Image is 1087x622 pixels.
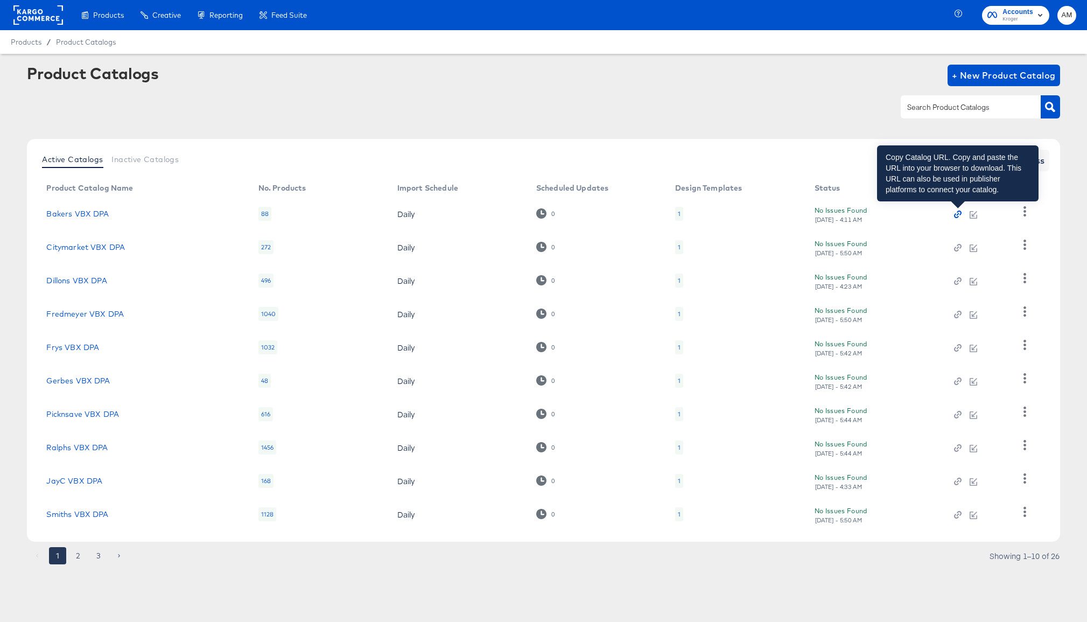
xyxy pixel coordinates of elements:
[536,184,609,192] div: Scheduled Updates
[389,364,528,397] td: Daily
[258,207,271,221] div: 88
[46,310,124,318] a: Fredmeyer VBX DPA
[209,11,243,19] span: Reporting
[678,209,681,218] div: 1
[675,274,683,288] div: 1
[675,340,683,354] div: 1
[675,374,683,388] div: 1
[27,547,129,564] nav: pagination navigation
[27,65,158,82] div: Product Catalogs
[389,397,528,431] td: Daily
[56,38,116,46] a: Product Catalogs
[536,476,555,486] div: 0
[1002,6,1033,18] span: Accounts
[1002,15,1033,24] span: Kroger
[1002,150,1049,171] button: See Less
[389,230,528,264] td: Daily
[536,242,555,252] div: 0
[258,474,273,488] div: 168
[678,243,681,251] div: 1
[675,407,683,421] div: 1
[389,264,528,297] td: Daily
[46,243,125,251] a: Citymarket VBX DPA
[46,184,133,192] div: Product Catalog Name
[982,6,1049,25] button: AccountsKroger
[989,552,1060,560] div: Showing 1–10 of 26
[675,307,683,321] div: 1
[258,307,279,321] div: 1040
[46,510,108,519] a: Smiths VBX DPA
[678,343,681,352] div: 1
[397,184,458,192] div: Import Schedule
[536,442,555,452] div: 0
[536,409,555,419] div: 0
[551,511,555,518] div: 0
[258,240,273,254] div: 272
[678,477,681,485] div: 1
[678,376,681,385] div: 1
[551,410,555,418] div: 0
[675,240,683,254] div: 1
[41,38,56,46] span: /
[675,184,742,192] div: Design Templates
[551,477,555,485] div: 0
[1057,6,1076,25] button: AM
[536,309,555,319] div: 0
[258,184,306,192] div: No. Products
[389,197,528,230] td: Daily
[258,407,273,421] div: 616
[46,477,102,485] a: JayC VBX DPA
[46,376,110,385] a: Gerbes VBX DPA
[258,374,271,388] div: 48
[389,331,528,364] td: Daily
[46,410,119,418] a: Picknsave VBX DPA
[93,11,124,19] span: Products
[675,441,683,455] div: 1
[678,443,681,452] div: 1
[258,340,278,354] div: 1032
[1006,153,1045,168] span: See Less
[389,297,528,331] td: Daily
[258,441,277,455] div: 1456
[389,498,528,531] td: Daily
[536,509,555,519] div: 0
[152,11,181,19] span: Creative
[952,68,1056,83] span: + New Product Catalog
[389,464,528,498] td: Daily
[905,101,1020,114] input: Search Product Catalogs
[46,276,107,285] a: Dillons VBX DPA
[536,342,555,352] div: 0
[536,375,555,386] div: 0
[551,277,555,284] div: 0
[42,155,103,164] span: Active Catalogs
[678,510,681,519] div: 1
[271,11,307,19] span: Feed Suite
[536,275,555,285] div: 0
[551,444,555,451] div: 0
[46,209,109,218] a: Bakers VBX DPA
[948,65,1060,86] button: + New Product Catalog
[675,507,683,521] div: 1
[46,443,108,452] a: Ralphs VBX DPA
[49,547,66,564] button: page 1
[678,276,681,285] div: 1
[11,38,41,46] span: Products
[111,155,179,164] span: Inactive Catalogs
[806,180,945,197] th: Status
[551,344,555,351] div: 0
[389,431,528,464] td: Daily
[46,343,99,352] a: Frys VBX DPA
[536,208,555,219] div: 0
[675,474,683,488] div: 1
[678,310,681,318] div: 1
[258,507,277,521] div: 1128
[551,243,555,251] div: 0
[258,274,273,288] div: 496
[1007,180,1048,197] th: More
[110,547,128,564] button: Go to next page
[90,547,107,564] button: Go to page 3
[551,377,555,385] div: 0
[551,310,555,318] div: 0
[675,207,683,221] div: 1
